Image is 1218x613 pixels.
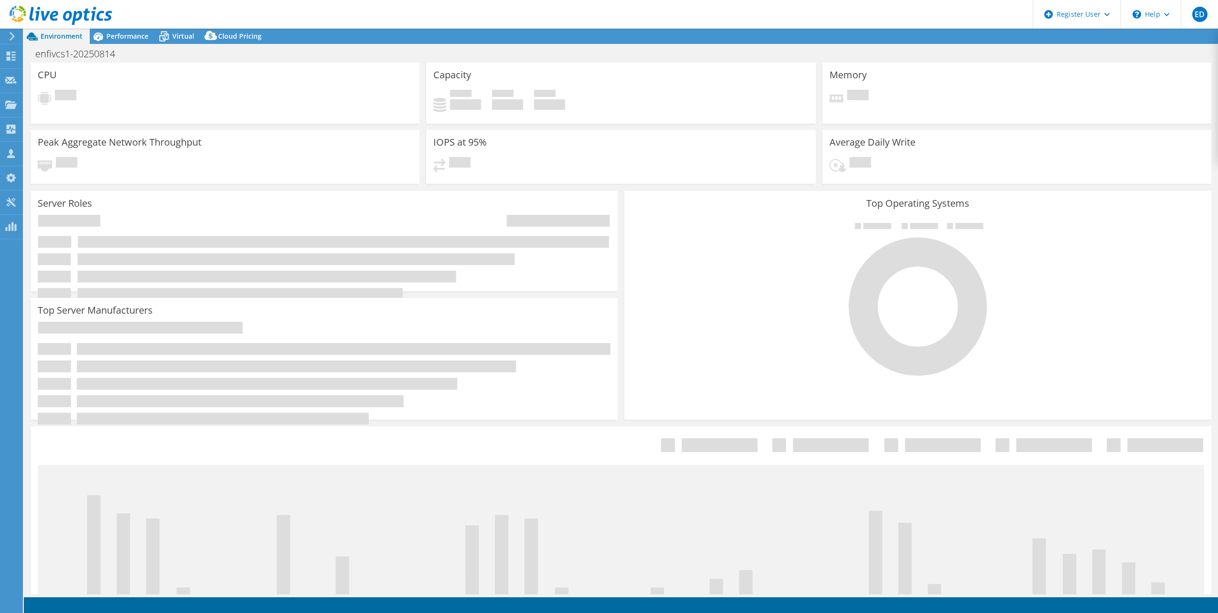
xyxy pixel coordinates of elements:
[449,157,471,170] span: Pending
[850,157,871,170] span: Pending
[847,90,869,103] span: Pending
[56,157,77,170] span: Pending
[450,90,472,99] span: Used
[38,70,57,80] h3: CPU
[55,90,76,103] span: Pending
[31,49,130,59] h1: enfivcs1-20250814
[218,32,262,41] span: Cloud Pricing
[492,90,514,99] span: Free
[534,99,565,110] h4: 0 GiB
[38,305,153,316] h3: Top Server Manufacturers
[38,198,92,209] h3: Server Roles
[433,137,487,148] h3: IOPS at 95%
[433,70,471,80] h3: Capacity
[106,32,148,41] span: Performance
[492,99,523,110] h4: 0 GiB
[534,90,556,99] span: Total
[631,198,1204,209] h3: Top Operating Systems
[829,137,915,148] h3: Average Daily Write
[41,32,83,41] span: Environment
[450,99,481,110] h4: 0 GiB
[829,70,867,80] h3: Memory
[38,137,201,148] h3: Peak Aggregate Network Throughput
[1133,10,1141,19] svg: \n
[172,32,194,41] span: Virtual
[1192,7,1207,22] span: ED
